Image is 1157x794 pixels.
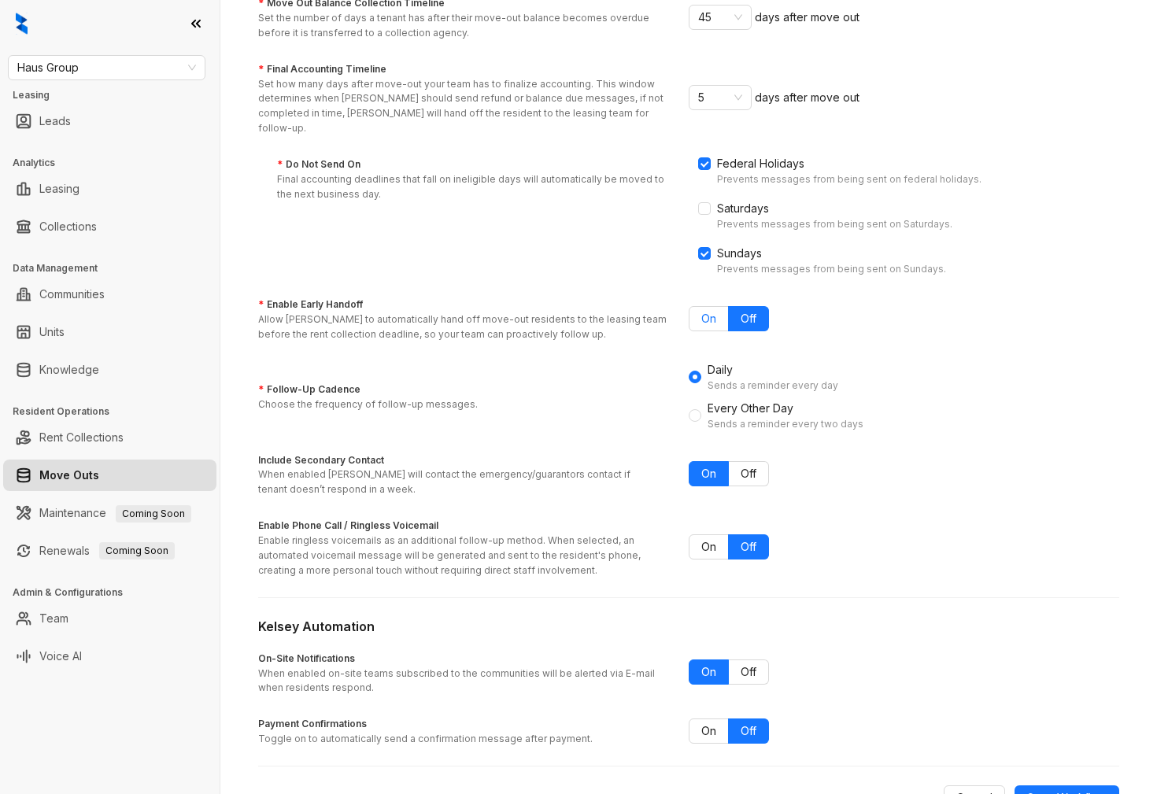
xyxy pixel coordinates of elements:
[258,519,438,534] label: Enable Phone Call / Ringless Voicemail
[39,279,105,310] a: Communities
[39,603,68,634] a: Team
[3,603,216,634] li: Team
[717,172,981,187] div: Prevents messages from being sent on federal holidays.
[258,453,384,468] label: Include Secondary Contact
[258,667,659,696] p: When enabled on-site teams subscribed to the communities will be alerted via E-mail when resident...
[711,155,811,172] span: Federal Holidays
[741,540,756,553] span: Off
[258,652,355,667] label: On-Site Notifications
[13,88,220,102] h3: Leasing
[708,417,863,432] p: Sends a reminder every two days
[277,172,668,202] p: Final accounting deadlines that fall on ineligible days will automatically be moved to the next b...
[741,312,756,325] span: Off
[3,497,216,529] li: Maintenance
[17,56,196,79] span: Haus Group
[99,542,175,559] span: Coming Soon
[755,90,859,104] span: days after move out
[258,77,670,136] p: Set how many days after move-out your team has to finalize accounting. This window determines whe...
[258,717,367,732] label: Payment Confirmations
[258,312,670,342] p: Allow [PERSON_NAME] to automatically hand off move-out residents to the leasing team before the r...
[258,11,670,41] p: Set the number of days a tenant has after their move-out balance becomes overdue before it is tra...
[13,261,220,275] h3: Data Management
[717,217,981,232] div: Prevents messages from being sent on Saturdays.
[16,13,28,35] img: logo
[3,422,216,453] li: Rent Collections
[741,724,756,737] span: Off
[39,641,82,672] a: Voice AI
[741,467,756,480] span: Off
[39,316,65,348] a: Units
[3,535,216,567] li: Renewals
[258,467,659,497] p: When enabled [PERSON_NAME] will contact the emergency/guarantors contact if tenant doesn’t respon...
[701,400,870,432] span: Every Other Day
[258,534,659,578] p: Enable ringless voicemails as an additional follow-up method. When selected, an automated voicema...
[39,460,99,491] a: Move Outs
[698,86,742,109] span: 5
[13,585,220,600] h3: Admin & Configurations
[701,312,716,325] span: On
[3,279,216,310] li: Communities
[258,297,363,312] label: Enable Early Handoff
[13,404,220,419] h3: Resident Operations
[755,10,859,24] span: days after move out
[717,262,981,277] div: Prevents messages from being sent on Sundays.
[698,6,742,29] span: 45
[39,535,175,567] a: RenewalsComing Soon
[3,354,216,386] li: Knowledge
[701,724,716,737] span: On
[3,211,216,242] li: Collections
[711,245,768,262] span: Sundays
[258,617,1119,637] h3: Kelsey Automation
[39,211,97,242] a: Collections
[701,467,716,480] span: On
[3,105,216,137] li: Leads
[39,422,124,453] a: Rent Collections
[277,157,360,172] label: Do Not Send On
[3,460,216,491] li: Move Outs
[711,200,775,217] span: Saturdays
[116,505,191,523] span: Coming Soon
[3,316,216,348] li: Units
[701,665,716,678] span: On
[741,665,756,678] span: Off
[701,540,716,553] span: On
[258,732,593,747] p: Toggle on to automatically send a confirmation message after payment.
[3,173,216,205] li: Leasing
[3,641,216,672] li: Voice AI
[258,397,478,412] p: Choose the frequency of follow-up messages.
[39,173,79,205] a: Leasing
[258,62,386,77] label: Final Accounting Timeline
[708,379,838,393] p: Sends a reminder every day
[701,361,845,393] span: Daily
[39,354,99,386] a: Knowledge
[258,382,360,397] label: Follow-Up Cadence
[13,156,220,170] h3: Analytics
[39,105,71,137] a: Leads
